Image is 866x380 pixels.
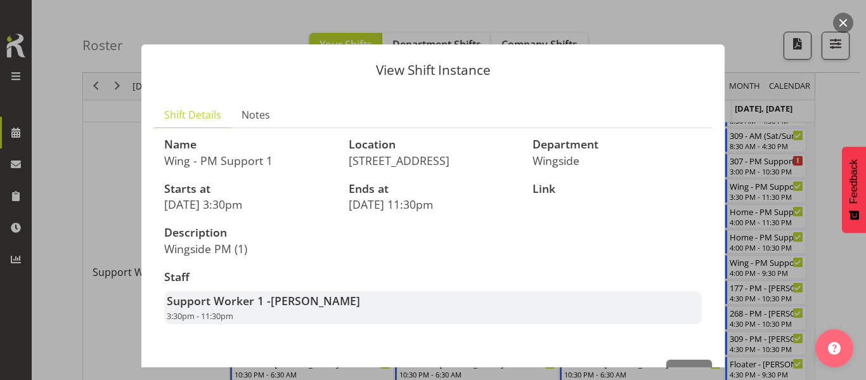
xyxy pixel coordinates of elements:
h3: Department [533,138,702,151]
span: Shift Details [164,107,221,122]
h3: Link [533,183,702,195]
h3: Location [349,138,518,151]
span: [PERSON_NAME] [271,293,360,308]
p: Wingside PM (1) [164,242,425,256]
span: Notes [242,107,270,122]
p: [DATE] 3:30pm [164,197,333,211]
h3: Staff [164,271,702,284]
p: [DATE] 11:30pm [349,197,518,211]
strong: Support Worker 1 - [167,293,360,308]
span: Feedback [848,159,860,204]
button: Feedback - Show survey [842,147,866,233]
p: Wingside [533,154,702,167]
h3: Starts at [164,183,333,195]
img: help-xxl-2.png [828,342,841,355]
p: [STREET_ADDRESS] [349,154,518,167]
p: Wing - PM Support 1 [164,154,333,167]
p: View Shift Instance [154,63,712,77]
h3: Description [164,226,425,239]
h3: Name [164,138,333,151]
span: 3:30pm - 11:30pm [167,310,233,322]
h3: Ends at [349,183,518,195]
